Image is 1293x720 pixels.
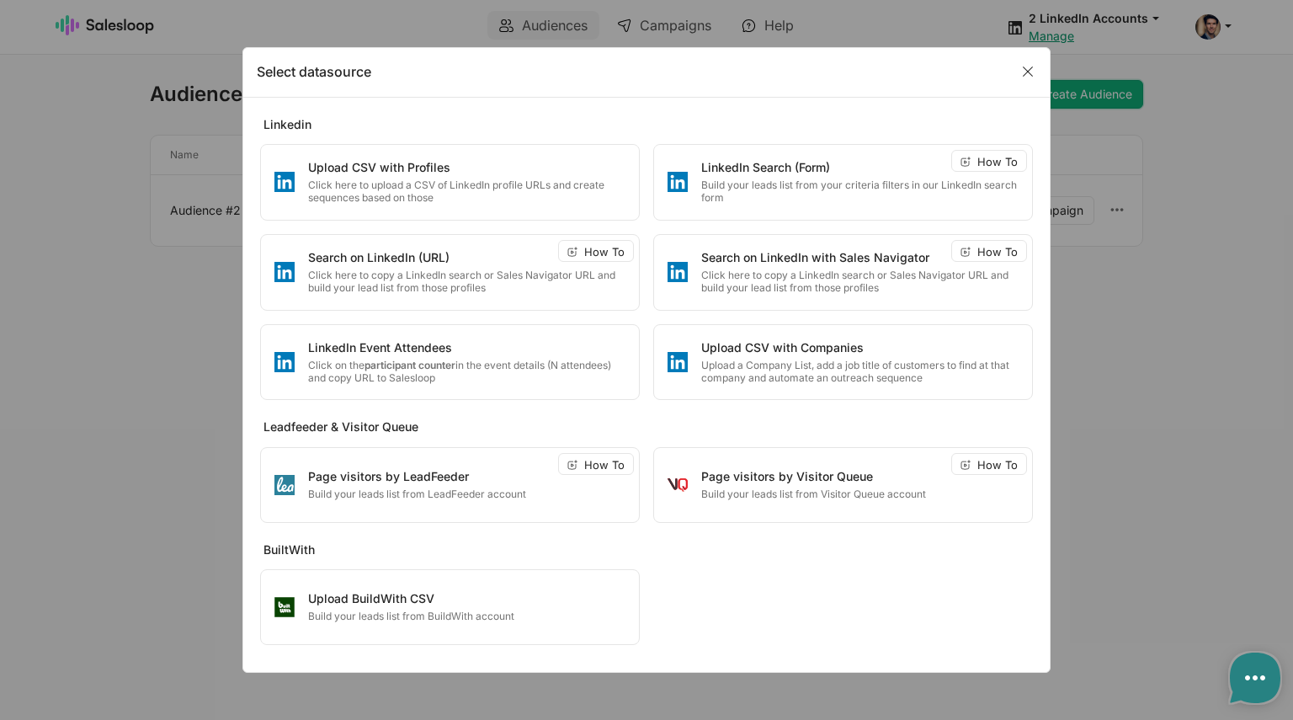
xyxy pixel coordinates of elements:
span: How To [977,155,1018,168]
a: How To [951,240,1027,262]
a: Close [1011,58,1045,83]
h3: Leadfeeder & Visitor Queue [263,420,1030,434]
p: Search on LinkedIn with Sales Navigator [701,250,1019,267]
span: How To [584,245,625,259]
p: Upload a Company List, add a job title of customers to find at that company and automate an outre... [701,359,1019,385]
a: How To [951,150,1027,172]
p: LinkedIn Search (Form) [701,160,1019,177]
p: Click here to copy a LinkedIn search or Sales Navigator URL and build your lead list from those p... [701,269,1019,295]
p: Click here to upload a CSV of LinkedIn profile URLs and create sequences based on those [308,179,625,205]
span: How To [977,245,1018,259]
p: Upload CSV with Companies [701,340,1019,357]
p: Page visitors by LeadFeeder [308,469,625,486]
a: Upload CSV with ProfilesClick here to upload a CSV of LinkedIn profile URLs and create sequences ... [261,145,639,220]
a: How To [951,453,1027,475]
a: LinkedIn Search (Form)Build your leads list from your criteria filters in our LinkedIn search form [654,145,1032,220]
p: Search on LinkedIn (URL) [308,250,625,267]
p: Build your leads list from LeadFeeder account [308,488,625,500]
h3: BuiltWith [263,543,1030,557]
p: LinkedIn Event Attendees [308,340,625,357]
p: Build your leads list from BuildWith account [308,610,625,622]
a: Upload BuildWith CSVBuild your leads list from BuildWith account [260,569,640,645]
a: How To [558,453,634,475]
a: Search on LinkedIn (URL)Click here to copy a LinkedIn search or Sales Navigator URL and build you... [261,235,639,310]
p: Page visitors by Visitor Queue [701,469,1019,486]
p: Click here to copy a LinkedIn search or Sales Navigator URL and build your lead list from those p... [308,269,625,295]
p: Upload BuildWith CSV [308,591,625,608]
span: How To [977,458,1018,472]
p: Click on the in the event details (N attendees) and copy URL to Salesloop [308,359,625,385]
p: Build your leads list from your criteria filters in our LinkedIn search form [701,179,1019,205]
a: Page visitors by Visitor QueueBuild your leads list from Visitor Queue account [654,454,1032,515]
h3: Linkedin [263,118,1030,131]
div: Select datasource [257,65,1036,80]
p: Upload CSV with Profiles [308,160,625,177]
strong: participant counter [364,359,455,371]
a: LinkedIn Event AttendeesClick on theparticipant counterin the event details (N attendees) and cop... [261,325,639,400]
span: How To [584,458,625,472]
a: Search on LinkedIn with Sales NavigatorClick here to copy a LinkedIn search or Sales Navigator UR... [654,235,1032,310]
a: Upload CSV with CompaniesUpload a Company List, add a job title of customers to find at that comp... [653,324,1033,401]
a: How To [558,240,634,262]
a: Page visitors by LeadFeederBuild your leads list from LeadFeeder account [261,454,639,515]
p: Build your leads list from Visitor Queue account [701,488,1019,500]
